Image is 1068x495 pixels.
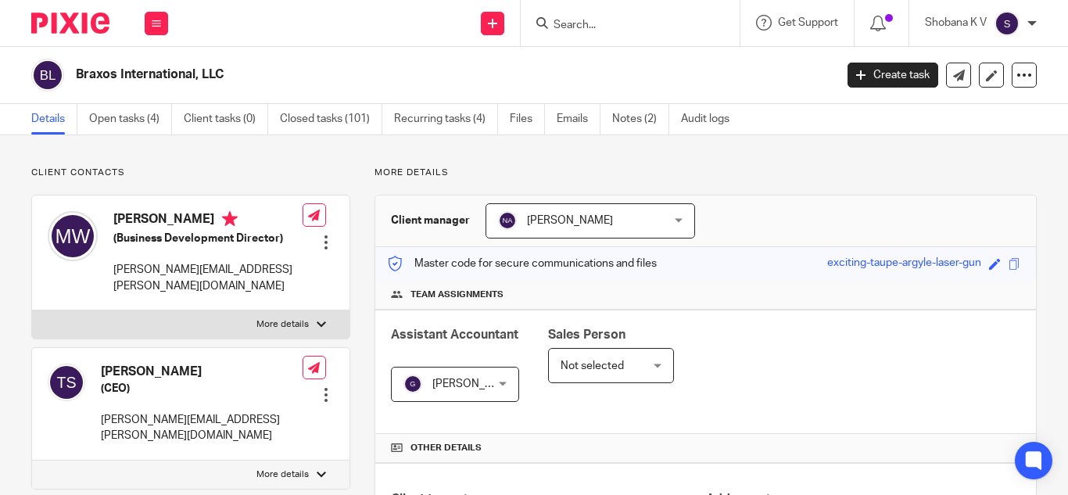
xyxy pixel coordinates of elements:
span: [PERSON_NAME] [432,378,518,389]
input: Search [552,19,693,33]
a: Open tasks (4) [89,104,172,135]
img: Pixie [31,13,109,34]
a: Emails [557,104,600,135]
img: svg%3E [498,211,517,230]
img: svg%3E [995,11,1020,36]
img: svg%3E [403,375,422,393]
p: More details [375,167,1037,179]
p: More details [256,318,309,331]
a: Notes (2) [612,104,669,135]
p: Master code for secure communications and files [387,256,657,271]
div: exciting-taupe-argyle-laser-gun [827,255,981,273]
i: Primary [222,211,238,227]
a: Files [510,104,545,135]
a: Closed tasks (101) [280,104,382,135]
p: [PERSON_NAME][EMAIL_ADDRESS][PERSON_NAME][DOMAIN_NAME] [101,412,303,444]
p: Client contacts [31,167,350,179]
h4: [PERSON_NAME] [113,211,303,231]
span: Not selected [561,360,624,371]
img: svg%3E [31,59,64,91]
h5: (CEO) [101,381,303,396]
a: Create task [848,63,938,88]
img: svg%3E [48,364,85,401]
a: Details [31,104,77,135]
p: Shobana K V [925,15,987,30]
h5: (Business Development Director) [113,231,303,246]
span: [PERSON_NAME] [527,215,613,226]
span: Get Support [778,17,838,28]
h3: Client manager [391,213,470,228]
a: Recurring tasks (4) [394,104,498,135]
img: svg%3E [48,211,98,261]
span: Other details [410,442,482,454]
h4: [PERSON_NAME] [101,364,303,380]
a: Audit logs [681,104,741,135]
p: More details [256,468,309,481]
span: Team assignments [410,289,504,301]
span: Assistant Accountant [391,328,518,341]
h2: Braxos International, LLC [76,66,675,83]
p: [PERSON_NAME][EMAIL_ADDRESS][PERSON_NAME][DOMAIN_NAME] [113,262,303,294]
a: Client tasks (0) [184,104,268,135]
span: Sales Person [548,328,625,341]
